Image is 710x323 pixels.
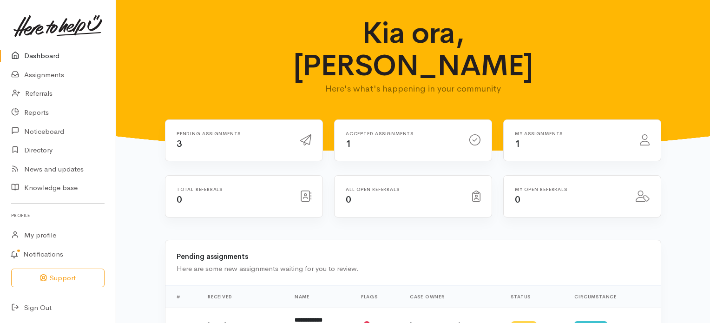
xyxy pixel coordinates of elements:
[354,285,402,308] th: Flags
[346,138,351,150] span: 1
[177,131,289,136] h6: Pending assignments
[177,187,289,192] h6: Total referrals
[346,194,351,205] span: 0
[346,187,461,192] h6: All open referrals
[177,264,650,274] div: Here are some new assignments waiting for you to review.
[515,194,520,205] span: 0
[276,17,551,82] h1: Kia ora, [PERSON_NAME]
[402,285,504,308] th: Case Owner
[165,285,200,308] th: #
[177,252,248,261] b: Pending assignments
[177,138,182,150] span: 3
[287,285,354,308] th: Name
[346,131,458,136] h6: Accepted assignments
[567,285,661,308] th: Circumstance
[515,138,520,150] span: 1
[200,285,287,308] th: Received
[11,209,105,222] h6: Profile
[515,187,625,192] h6: My open referrals
[515,131,629,136] h6: My assignments
[276,82,551,95] p: Here's what's happening in your community
[11,269,105,288] button: Support
[177,194,182,205] span: 0
[503,285,567,308] th: Status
